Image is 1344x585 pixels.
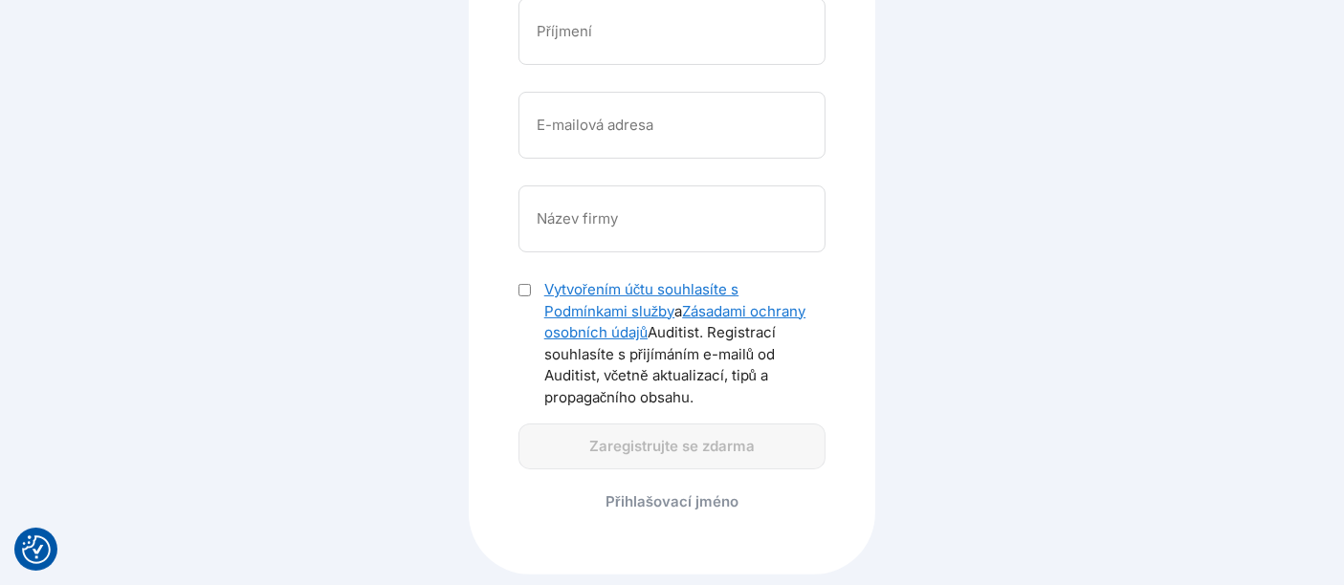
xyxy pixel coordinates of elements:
[22,535,51,564] button: Předvolby souhlasu
[674,302,682,320] font: a
[22,535,51,564] img: Tlačítko pro opětovné zobrazení souhlasu
[606,492,738,510] font: Přihlašovací jméno
[648,323,699,341] font: Auditist
[544,323,776,406] font: . Registrací souhlasíte s přijímáním e-mailů od Auditist, včetně aktualizací, tipů a propagačního...
[518,492,826,540] a: Přihlašovací jméno
[544,280,739,320] a: Vytvořením účtu souhlasíte s Podmínkami služby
